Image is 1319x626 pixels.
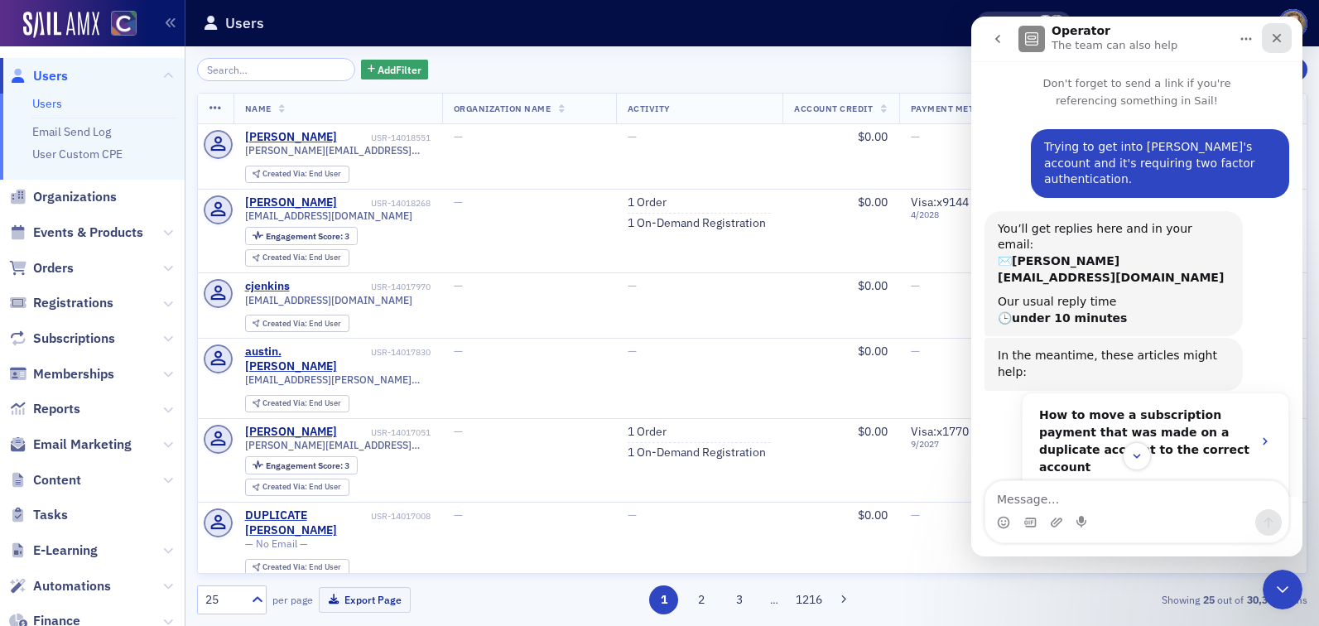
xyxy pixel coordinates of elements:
[245,559,349,576] div: Created Via: End User
[1037,15,1054,32] span: Stacy Svendsen
[266,232,349,241] div: 3
[245,537,308,550] span: — No Email —
[9,577,111,595] a: Automations
[245,344,368,373] a: austin.[PERSON_NAME]
[339,427,431,438] div: USR-14017051
[13,376,318,589] div: Operator says…
[911,103,999,114] span: Payment Methods
[245,294,412,306] span: [EMAIL_ADDRESS][DOMAIN_NAME]
[245,144,431,156] span: [PERSON_NAME][EMAIL_ADDRESS][DOMAIN_NAME]
[152,426,180,454] button: Scroll to bottom
[911,278,920,293] span: —
[32,147,123,161] a: User Custom CPE
[794,585,823,614] button: 1216
[911,195,969,209] span: Visa : x9144
[628,508,637,522] span: —
[33,67,68,85] span: Users
[262,168,309,179] span: Created Via :
[262,483,341,492] div: End User
[628,195,667,210] a: 1 Order
[272,592,313,607] label: per page
[262,397,309,408] span: Created Via :
[949,592,1307,607] div: Showing out of items
[628,425,667,440] a: 1 Order
[51,377,317,473] div: How to move a subscription payment that was made on a duplicate account to the correct account
[245,195,337,210] div: [PERSON_NAME]
[33,365,114,383] span: Memberships
[292,282,431,292] div: USR-14017970
[262,252,309,262] span: Created Via :
[262,481,309,492] span: Created Via :
[9,400,80,418] a: Reports
[911,424,969,439] span: Visa : x1770
[205,591,242,609] div: 25
[266,460,344,471] span: Engagement Score :
[197,58,355,81] input: Search…
[262,170,341,179] div: End User
[266,461,349,470] div: 3
[628,216,766,231] a: 1 On-Demand Registration
[454,508,463,522] span: —
[245,456,358,474] div: Engagement Score: 3
[111,11,137,36] img: SailAMX
[911,129,920,144] span: —
[911,209,1004,220] span: 4 / 2028
[245,249,349,267] div: Created Via: End User
[361,60,429,80] button: AddFilter
[9,67,68,85] a: Users
[9,224,143,242] a: Events & Products
[245,103,272,114] span: Name
[245,508,368,537] div: DUPLICATE [PERSON_NAME]
[245,209,412,222] span: [EMAIL_ADDRESS][DOMAIN_NAME]
[105,499,118,513] button: Start recording
[858,508,888,522] span: $0.00
[33,471,81,489] span: Content
[99,11,137,39] a: View Homepage
[33,294,113,312] span: Registrations
[262,253,341,262] div: End User
[245,315,349,332] div: Created Via: End User
[1176,16,1268,31] div: [DOMAIN_NAME]
[454,344,463,359] span: —
[1094,16,1151,31] div: Support
[79,499,92,513] button: Upload attachment
[245,425,337,440] a: [PERSON_NAME]
[262,318,309,329] span: Created Via :
[339,132,431,143] div: USR-14018551
[245,479,349,496] div: Created Via: End User
[858,195,888,209] span: $0.00
[32,124,111,139] a: Email Send Log
[68,392,278,457] strong: How to move a subscription payment that was made on a duplicate account to the correct account
[1048,15,1066,32] span: Kelli Davis
[33,224,143,242] span: Events & Products
[33,506,68,524] span: Tasks
[9,259,74,277] a: Orders
[262,320,341,329] div: End User
[14,465,317,493] textarea: Message…
[245,227,358,245] div: Engagement Score: 3
[1200,592,1217,607] strong: 25
[319,587,411,613] button: Export Page
[378,62,421,77] span: Add Filter
[9,436,132,454] a: Email Marketing
[9,188,117,206] a: Organizations
[9,471,81,489] a: Content
[245,130,337,145] a: [PERSON_NAME]
[454,195,463,209] span: —
[9,330,115,348] a: Subscriptions
[266,230,344,242] span: Engagement Score :
[339,198,431,209] div: USR-14018268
